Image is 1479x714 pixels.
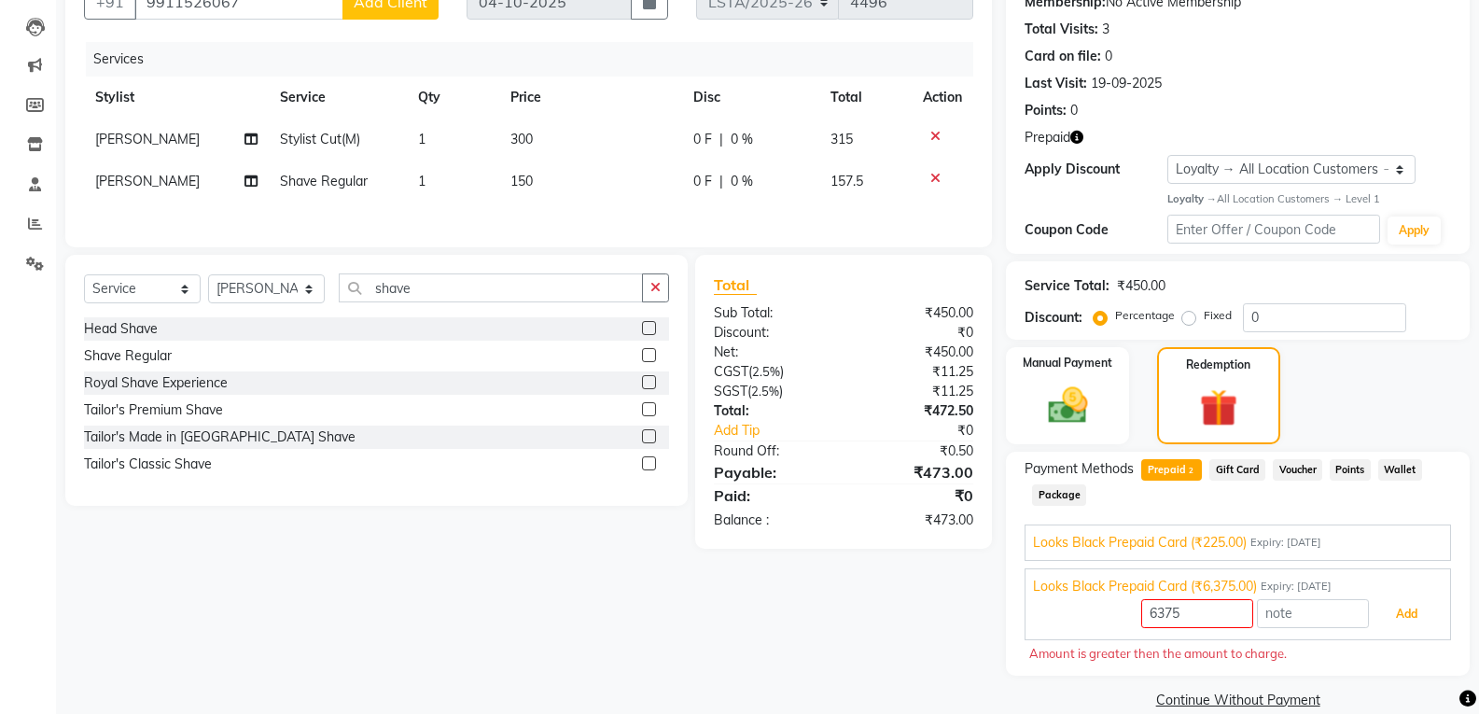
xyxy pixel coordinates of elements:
[1373,598,1441,630] button: Add
[1025,101,1067,120] div: Points:
[682,77,820,119] th: Disc
[1033,533,1247,553] span: Looks Black Prepaid Card (₹225.00)
[1025,160,1166,179] div: Apply Discount
[714,383,747,399] span: SGST
[84,455,212,474] div: Tailor's Classic Shave
[84,346,172,366] div: Shave Regular
[700,401,844,421] div: Total:
[1025,20,1098,39] div: Total Visits:
[1378,459,1422,481] span: Wallet
[731,172,753,191] span: 0 %
[1070,101,1078,120] div: 0
[844,461,987,483] div: ₹473.00
[1204,307,1232,324] label: Fixed
[1188,385,1249,431] img: _gift.svg
[1141,599,1253,628] input: Amount
[700,484,844,507] div: Paid:
[844,323,987,343] div: ₹0
[418,131,426,147] span: 1
[1025,47,1101,66] div: Card on file:
[1105,47,1112,66] div: 0
[407,77,499,119] th: Qty
[1186,357,1250,373] label: Redemption
[84,77,269,119] th: Stylist
[84,319,158,339] div: Head Shave
[1033,577,1257,596] span: Looks Black Prepaid Card (₹6,375.00)
[700,421,868,441] a: Add Tip
[844,484,987,507] div: ₹0
[84,400,223,420] div: Tailor's Premium Shave
[700,461,844,483] div: Payable:
[700,303,844,323] div: Sub Total:
[714,363,748,380] span: CGST
[752,364,780,379] span: 2.5%
[700,511,844,530] div: Balance :
[1186,466,1196,477] span: 2
[751,384,779,399] span: 2.5%
[84,373,228,393] div: Royal Shave Experience
[714,275,757,295] span: Total
[1032,484,1086,506] span: Package
[1036,383,1100,428] img: _cash.svg
[819,77,912,119] th: Total
[844,382,987,401] div: ₹11.25
[1330,459,1371,481] span: Points
[1091,74,1162,93] div: 19-09-2025
[1209,459,1265,481] span: Gift Card
[1025,459,1134,479] span: Payment Methods
[868,421,987,441] div: ₹0
[418,173,426,189] span: 1
[719,172,723,191] span: |
[1250,535,1321,551] span: Expiry: [DATE]
[1025,128,1070,147] span: Prepaid
[844,303,987,323] div: ₹450.00
[510,173,533,189] span: 150
[844,401,987,421] div: ₹472.50
[1273,459,1322,481] span: Voucher
[700,441,844,461] div: Round Off:
[1025,308,1082,328] div: Discount:
[269,77,407,119] th: Service
[86,42,987,77] div: Services
[1117,276,1165,296] div: ₹450.00
[731,130,753,149] span: 0 %
[1167,191,1451,207] div: All Location Customers → Level 1
[95,173,200,189] span: [PERSON_NAME]
[1029,645,1446,664] div: Amount is greater then the amount to charge.
[1388,217,1441,245] button: Apply
[700,323,844,343] div: Discount:
[1025,74,1087,93] div: Last Visit:
[84,427,356,447] div: Tailor's Made in [GEOGRAPHIC_DATA] Shave
[830,173,863,189] span: 157.5
[844,362,987,382] div: ₹11.25
[1167,215,1380,244] input: Enter Offer / Coupon Code
[700,343,844,362] div: Net:
[95,131,200,147] span: [PERSON_NAME]
[1025,220,1166,240] div: Coupon Code
[499,77,682,119] th: Price
[1102,20,1109,39] div: 3
[1010,691,1466,710] a: Continue Without Payment
[693,130,712,149] span: 0 F
[693,172,712,191] span: 0 F
[280,131,360,147] span: Stylist Cut(M)
[1023,355,1112,371] label: Manual Payment
[844,511,987,530] div: ₹473.00
[700,362,844,382] div: ( )
[339,273,643,302] input: Search or Scan
[830,131,853,147] span: 315
[700,382,844,401] div: ( )
[280,173,368,189] span: Shave Regular
[844,343,987,362] div: ₹450.00
[1257,599,1369,628] input: note
[1115,307,1175,324] label: Percentage
[1167,192,1217,205] strong: Loyalty →
[510,131,533,147] span: 300
[1141,459,1202,481] span: Prepaid
[719,130,723,149] span: |
[912,77,973,119] th: Action
[1025,276,1109,296] div: Service Total:
[844,441,987,461] div: ₹0.50
[1261,579,1332,595] span: Expiry: [DATE]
